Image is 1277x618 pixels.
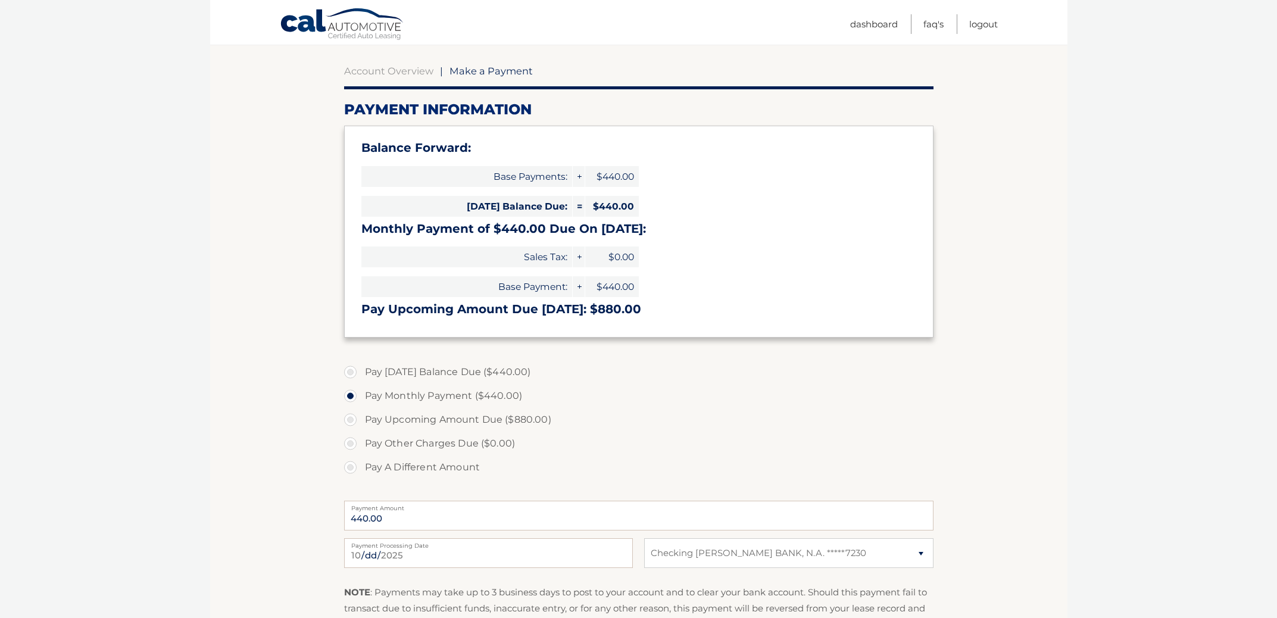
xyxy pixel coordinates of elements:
a: Dashboard [850,14,898,34]
span: $440.00 [585,276,639,297]
label: Pay [DATE] Balance Due ($440.00) [344,360,933,384]
span: $440.00 [585,196,639,217]
span: + [573,246,585,267]
a: Cal Automotive [280,8,405,42]
span: Base Payments: [361,166,572,187]
span: | [440,65,443,77]
a: Logout [969,14,998,34]
span: + [573,166,585,187]
input: Payment Date [344,538,633,568]
span: Base Payment: [361,276,572,297]
h3: Balance Forward: [361,141,916,155]
label: Pay A Different Amount [344,455,933,479]
label: Payment Amount [344,501,933,510]
span: $440.00 [585,166,639,187]
span: Sales Tax: [361,246,572,267]
strong: NOTE [344,586,370,598]
span: $0.00 [585,246,639,267]
h3: Monthly Payment of $440.00 Due On [DATE]: [361,221,916,236]
span: [DATE] Balance Due: [361,196,572,217]
h2: Payment Information [344,101,933,118]
span: + [573,276,585,297]
label: Pay Upcoming Amount Due ($880.00) [344,408,933,432]
label: Payment Processing Date [344,538,633,548]
h3: Pay Upcoming Amount Due [DATE]: $880.00 [361,302,916,317]
a: Account Overview [344,65,433,77]
label: Pay Monthly Payment ($440.00) [344,384,933,408]
span: Make a Payment [449,65,533,77]
span: = [573,196,585,217]
input: Payment Amount [344,501,933,530]
a: FAQ's [923,14,944,34]
label: Pay Other Charges Due ($0.00) [344,432,933,455]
